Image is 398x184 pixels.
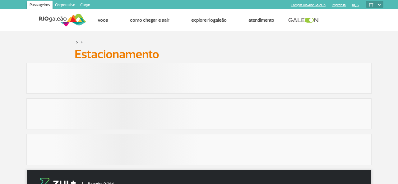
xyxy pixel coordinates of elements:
[332,3,346,7] a: Imprensa
[291,3,326,7] a: Compra On-line GaleOn
[27,1,53,11] a: Passageiros
[352,3,359,7] a: RQS
[81,38,83,46] a: >
[75,49,323,60] h1: Estacionamento
[248,17,274,23] a: Atendimento
[98,17,108,23] a: Voos
[53,1,78,11] a: Corporativo
[78,1,93,11] a: Cargo
[130,17,169,23] a: Como chegar e sair
[191,17,227,23] a: Explore RIOgaleão
[76,38,78,46] a: >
